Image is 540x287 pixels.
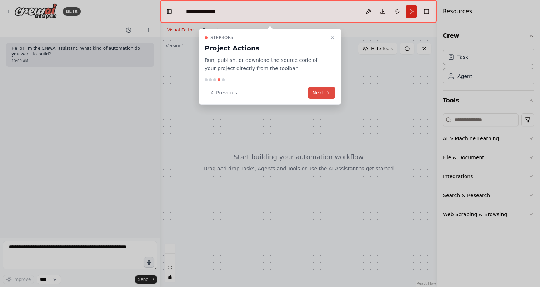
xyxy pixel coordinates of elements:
[205,87,241,99] button: Previous
[308,87,335,99] button: Next
[164,6,174,16] button: Hide left sidebar
[205,43,327,53] h3: Project Actions
[210,35,233,40] span: Step 4 of 5
[328,33,337,42] button: Close walkthrough
[205,56,327,73] p: Run, publish, or download the source code of your project directly from the toolbar.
